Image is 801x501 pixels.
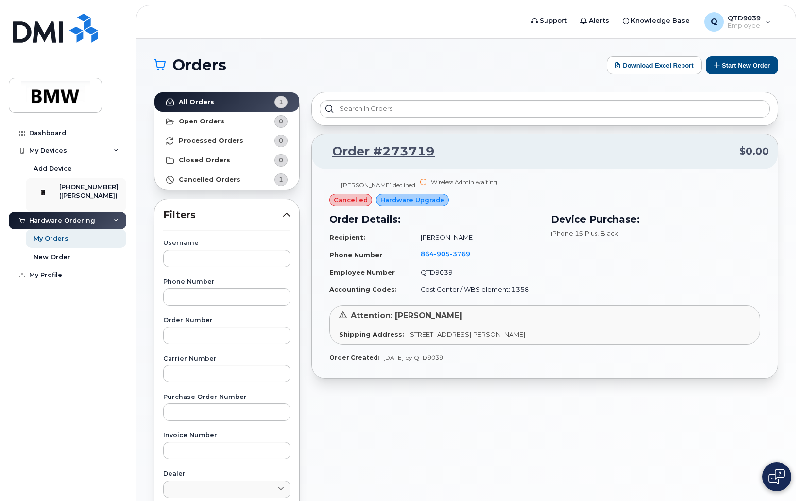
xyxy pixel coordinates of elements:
button: Download Excel Report [607,56,702,74]
strong: Recipient: [329,233,365,241]
strong: Cancelled Orders [179,176,240,184]
strong: Accounting Codes: [329,285,397,293]
strong: Processed Orders [179,137,243,145]
a: All Orders1 [154,92,299,112]
span: Hardware Upgrade [380,195,444,205]
a: Processed Orders0 [154,131,299,151]
a: Order #273719 [321,143,435,160]
span: 0 [279,117,283,126]
span: Attention: [PERSON_NAME] [351,311,462,320]
label: Username [163,240,290,246]
h3: Device Purchase: [551,212,761,226]
strong: Employee Number [329,268,395,276]
span: 3769 [450,250,470,258]
strong: Closed Orders [179,156,230,164]
span: Orders [172,58,226,72]
button: Start New Order [706,56,778,74]
span: 0 [279,136,283,145]
label: Dealer [163,471,290,477]
span: 1 [279,97,283,106]
span: , Black [597,229,618,237]
span: 905 [434,250,450,258]
a: Closed Orders0 [154,151,299,170]
div: Wireless Admin waiting [431,178,497,186]
strong: Open Orders [179,118,224,125]
label: Carrier Number [163,356,290,362]
img: Open chat [768,469,785,484]
a: Cancelled Orders1 [154,170,299,190]
strong: Phone Number [329,251,382,259]
span: $0.00 [739,144,769,158]
strong: Shipping Address: [339,330,404,338]
td: Cost Center / WBS element: 1358 [412,281,539,298]
label: Invoice Number [163,432,290,439]
td: [PERSON_NAME] [412,229,539,246]
strong: Order Created: [329,354,379,361]
span: 1 [279,175,283,184]
strong: All Orders [179,98,214,106]
a: Open Orders0 [154,112,299,131]
span: [STREET_ADDRESS][PERSON_NAME] [408,330,525,338]
label: Purchase Order Number [163,394,290,400]
span: 864 [421,250,470,258]
span: iPhone 15 Plus [551,229,597,237]
span: Filters [163,208,283,222]
div: [PERSON_NAME] declined [341,181,415,189]
h3: Order Details: [329,212,539,226]
a: 8649053769 [421,250,482,258]
td: QTD9039 [412,264,539,281]
span: 0 [279,155,283,165]
span: cancelled [334,195,368,205]
input: Search in orders [320,100,770,118]
span: [DATE] by QTD9039 [383,354,443,361]
label: Order Number [163,317,290,324]
label: Phone Number [163,279,290,285]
